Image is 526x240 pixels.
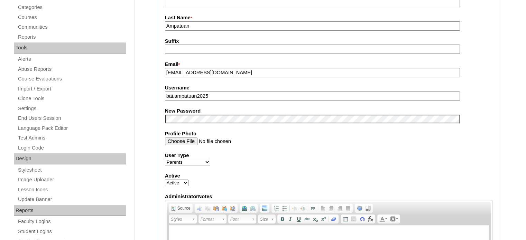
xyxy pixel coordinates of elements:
[228,214,256,223] a: Font
[165,38,493,45] label: Suffix
[309,204,317,212] a: Block Quote
[330,215,338,223] a: Remove Format
[303,215,311,223] a: Strike Through
[378,215,389,223] a: Text Color
[17,114,126,123] a: End Users Session
[165,130,493,137] label: Profile Photo
[14,153,126,164] div: Design
[272,204,280,212] a: Insert/Remove Numbered List
[169,214,197,223] a: Styles
[17,65,126,74] a: Abuse Reports
[341,215,350,223] a: Table
[327,204,335,212] a: Center
[278,215,286,223] a: Bold
[165,152,493,159] label: User Type
[17,185,126,194] a: Lesson Icons
[169,204,192,212] a: Source
[17,175,126,184] a: Image Uploader
[260,215,270,223] span: Size
[165,14,493,22] label: Last Name
[17,33,126,41] a: Reports
[240,204,249,212] a: Link
[249,204,257,212] a: Unlink
[356,204,364,212] a: Maximize
[17,3,126,12] a: Categories
[176,205,191,211] span: Source
[17,124,126,133] a: Language Pack Editor
[280,204,289,212] a: Insert/Remove Bulleted List
[311,215,320,223] a: Subscript
[320,215,328,223] a: Superscript
[229,204,237,212] a: Paste from Word
[295,215,303,223] a: Underline
[17,227,126,236] a: Student Logins
[165,84,493,92] label: Username
[17,166,126,174] a: Stylesheet
[204,204,212,212] a: Copy
[258,214,276,223] a: Size
[389,215,399,223] a: Background Color
[17,134,126,142] a: Test Admins
[344,204,352,212] a: Justify
[17,94,126,103] a: Clone Tools
[14,42,126,54] div: Tools
[195,204,204,212] a: Cut
[358,215,366,223] a: Insert Special Character
[199,214,227,223] a: Format
[17,217,126,226] a: Faculty Logins
[299,204,307,212] a: Increase Indent
[14,205,126,216] div: Reports
[165,193,493,200] label: AdministratorNotes
[319,204,327,212] a: Align Left
[364,204,372,212] a: Show Blocks
[286,215,295,223] a: Italic
[17,104,126,113] a: Settings
[260,204,269,212] a: Add Image
[17,144,126,152] a: Login Code
[350,215,358,223] a: Insert Horizontal Line
[17,55,126,64] a: Alerts
[17,13,126,22] a: Courses
[335,204,344,212] a: Align Right
[171,215,192,223] span: Styles
[17,85,126,93] a: Import / Export
[165,61,493,68] label: Email
[290,204,299,212] a: Decrease Indent
[165,107,493,115] label: New Password
[212,204,220,212] a: Paste
[366,215,375,223] a: Insert Equation
[17,75,126,83] a: Course Evaluations
[165,172,493,180] label: Active
[17,23,126,31] a: Communities
[230,215,251,223] span: Font
[220,204,229,212] a: Paste as plain text
[17,195,126,204] a: Update Banner
[201,215,221,223] span: Format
